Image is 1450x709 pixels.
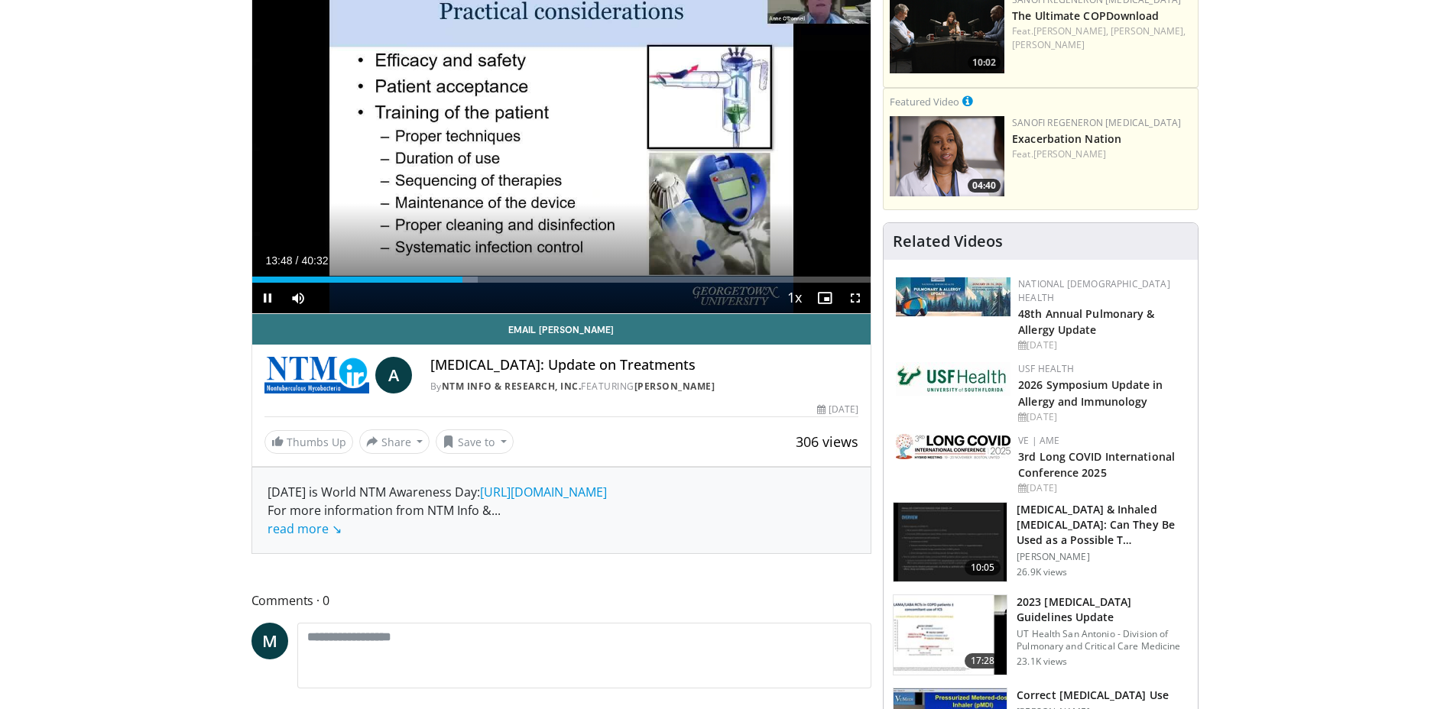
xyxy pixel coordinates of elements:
a: [PERSON_NAME], [1111,24,1186,37]
small: Featured Video [890,95,959,108]
a: USF Health [1018,362,1074,375]
div: Progress Bar [252,277,871,283]
p: 23.1K views [1017,656,1067,668]
p: [PERSON_NAME] [1017,551,1189,563]
a: Email [PERSON_NAME] [252,314,871,345]
a: VE | AME [1018,434,1059,447]
a: National [DEMOGRAPHIC_DATA] Health [1018,277,1170,304]
a: [PERSON_NAME], [1033,24,1108,37]
div: [DATE] [1018,481,1186,495]
span: 10:02 [968,56,1001,70]
a: 04:40 [890,116,1004,196]
a: Sanofi Regeneron [MEDICAL_DATA] [1012,116,1181,129]
a: The Ultimate COPDownload [1012,8,1159,23]
img: 6ba8804a-8538-4002-95e7-a8f8012d4a11.png.150x105_q85_autocrop_double_scale_upscale_version-0.2.jpg [896,362,1010,396]
span: 40:32 [301,254,328,267]
img: 9f1c6381-f4d0-4cde-93c4-540832e5bbaf.150x105_q85_crop-smart_upscale.jpg [894,595,1007,675]
button: Fullscreen [840,283,871,313]
h3: 2023 [MEDICAL_DATA] Guidelines Update [1017,594,1189,625]
button: Share [359,429,430,454]
img: a2792a71-925c-4fc2-b8ef-8d1b21aec2f7.png.150x105_q85_autocrop_double_scale_upscale_version-0.2.jpg [896,434,1010,459]
img: NTM Info & Research, Inc. [264,357,369,393]
span: Comments 0 [251,591,872,610]
a: [PERSON_NAME] [1012,38,1085,51]
a: Exacerbation Nation [1012,131,1121,146]
button: Enable picture-in-picture mode [809,283,840,313]
img: 37481b79-d16e-4fea-85a1-c1cf910aa164.150x105_q85_crop-smart_upscale.jpg [894,503,1007,582]
p: 26.9K views [1017,566,1067,578]
div: Feat. [1012,24,1192,52]
span: 17:28 [965,653,1001,669]
div: [DATE] [817,403,858,416]
img: b90f5d12-84c1-472e-b843-5cad6c7ef911.jpg.150x105_q85_autocrop_double_scale_upscale_version-0.2.jpg [896,277,1010,316]
span: / [296,254,299,267]
h4: [MEDICAL_DATA]: Update on Treatments [430,357,859,374]
p: UT Health San Antonio - Division of Pulmonary and Critical Care Medicine [1017,628,1189,652]
div: [DATE] [1018,338,1186,352]
button: Mute [283,283,313,313]
div: [DATE] is World NTM Awareness Day: For more information from NTM Info & [268,483,856,538]
span: ... [268,502,501,537]
a: Thumbs Up [264,430,353,454]
a: 17:28 2023 [MEDICAL_DATA] Guidelines Update UT Health San Antonio - Division of Pulmonary and Cri... [893,594,1189,675]
span: 04:40 [968,179,1001,193]
button: Save to [436,429,514,454]
span: 306 views [796,432,858,451]
span: 13:48 [266,254,293,267]
a: [URL][DOMAIN_NAME] [480,484,607,500]
a: 3rd Long COVID International Conference 2025 [1018,449,1175,480]
a: A [375,357,412,393]
a: [PERSON_NAME] [1033,147,1106,160]
a: 2026 Symposium Update in Allergy and Immunology [1018,377,1163,408]
h3: [MEDICAL_DATA] & Inhaled [MEDICAL_DATA]: Can They Be Used as a Possible T… [1017,502,1189,548]
div: Feat. [1012,147,1192,161]
button: Pause [252,283,283,313]
button: Playback Rate [779,283,809,313]
span: 10:05 [965,560,1001,575]
img: f92dcc08-e7a7-4add-ad35-5d3cf068263e.png.150x105_q85_crop-smart_upscale.png [890,116,1004,196]
a: M [251,623,288,659]
div: [DATE] [1018,410,1186,424]
h4: Related Videos [893,232,1003,251]
a: NTM Info & Research, Inc. [442,380,582,393]
a: 10:05 [MEDICAL_DATA] & Inhaled [MEDICAL_DATA]: Can They Be Used as a Possible T… [PERSON_NAME] 26... [893,502,1189,583]
a: [PERSON_NAME] [634,380,715,393]
h3: Correct [MEDICAL_DATA] Use [1017,688,1169,703]
a: read more ↘ [268,520,342,537]
a: 48th Annual Pulmonary & Allergy Update [1018,306,1154,337]
div: By FEATURING [430,380,859,393]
